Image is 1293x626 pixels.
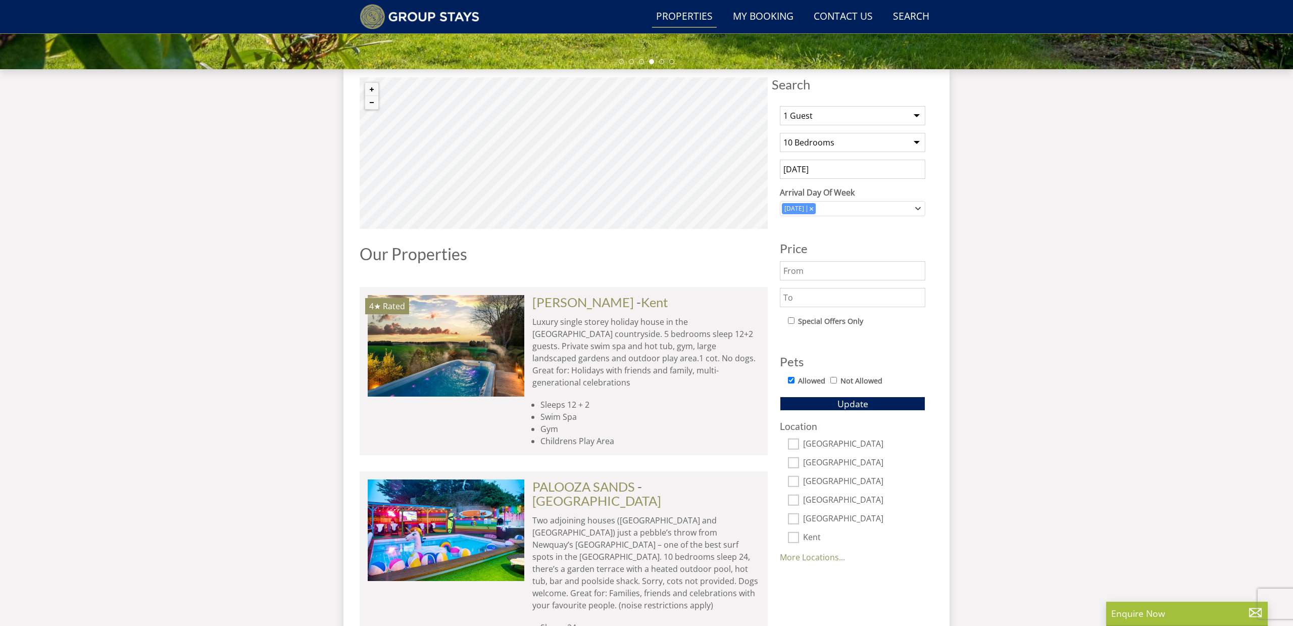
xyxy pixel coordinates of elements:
[532,514,760,611] p: Two adjoining houses ([GEOGRAPHIC_DATA] and [GEOGRAPHIC_DATA]) just a pebble’s throw from Newquay...
[803,439,925,450] label: [GEOGRAPHIC_DATA]
[889,6,933,28] a: Search
[780,201,925,216] div: Combobox
[837,398,868,410] span: Update
[369,301,381,312] span: BELLUS has a 4 star rating under the Quality in Tourism Scheme
[365,83,378,96] button: Zoom in
[1111,607,1263,620] p: Enquire Now
[365,96,378,109] button: Zoom out
[780,421,925,431] h3: Location
[803,495,925,506] label: [GEOGRAPHIC_DATA]
[803,533,925,544] label: Kent
[840,375,882,387] label: Not Allowed
[780,288,925,307] input: To
[803,458,925,469] label: [GEOGRAPHIC_DATA]
[532,493,661,508] a: [GEOGRAPHIC_DATA]
[782,204,807,213] div: [DATE]
[641,295,668,310] a: Kent
[780,242,925,255] h3: Price
[780,397,925,411] button: Update
[652,6,717,28] a: Properties
[360,4,479,29] img: Group Stays
[798,375,825,387] label: Allowed
[780,552,845,563] a: More Locations...
[540,435,760,447] li: Childrens Play Area
[383,301,405,312] span: Rated
[368,479,524,581] img: Palooza-sands-cornwall-group-accommodation-by-the-sea-sleeps-24.original.JPG
[798,316,863,327] label: Special Offers Only
[780,160,925,179] input: Arrival Date
[772,77,933,91] span: Search
[780,355,925,368] h3: Pets
[729,6,798,28] a: My Booking
[540,423,760,435] li: Gym
[360,77,768,229] canvas: Map
[532,316,760,389] p: Luxury single storey holiday house in the [GEOGRAPHIC_DATA] countryside. 5 bedrooms sleep 12+2 gu...
[780,186,925,199] label: Arrival Day Of Week
[540,399,760,411] li: Sleeps 12 + 2
[360,245,768,263] h1: Our Properties
[540,411,760,423] li: Swim Spa
[532,479,661,508] span: -
[532,295,634,310] a: [PERSON_NAME]
[532,479,635,494] a: PALOOZA SANDS
[803,514,925,525] label: [GEOGRAPHIC_DATA]
[368,295,524,396] a: 4★ Rated
[803,476,925,488] label: [GEOGRAPHIC_DATA]
[810,6,877,28] a: Contact Us
[780,261,925,280] input: From
[368,295,524,396] img: Bellus-kent-large-group-holiday-home-sleeps-13.original.jpg
[636,295,668,310] span: -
